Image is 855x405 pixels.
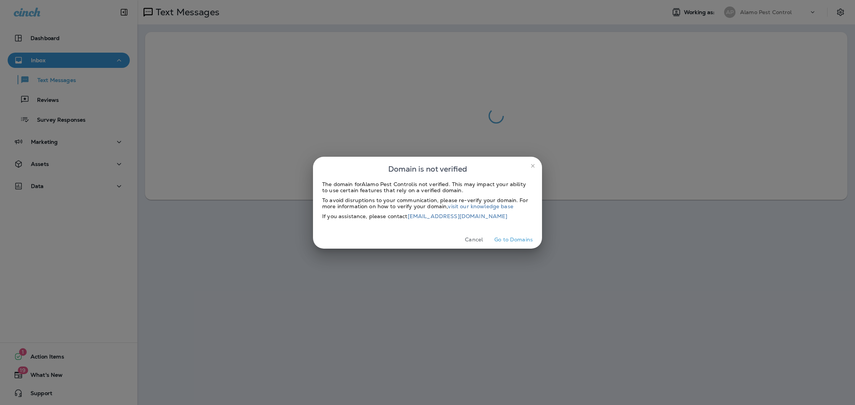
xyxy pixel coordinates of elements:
[491,234,536,246] button: Go to Domains
[448,203,513,210] a: visit our knowledge base
[460,234,488,246] button: Cancel
[388,163,467,175] span: Domain is not verified
[322,197,533,209] div: To avoid disruptions to your communication, please re-verify your domain. For more information on...
[527,160,539,172] button: close
[322,181,533,193] div: The domain for Alamo Pest Control is not verified. This may impact your ability to use certain fe...
[408,213,508,220] a: [EMAIL_ADDRESS][DOMAIN_NAME]
[322,213,533,219] div: If you assistance, please contact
